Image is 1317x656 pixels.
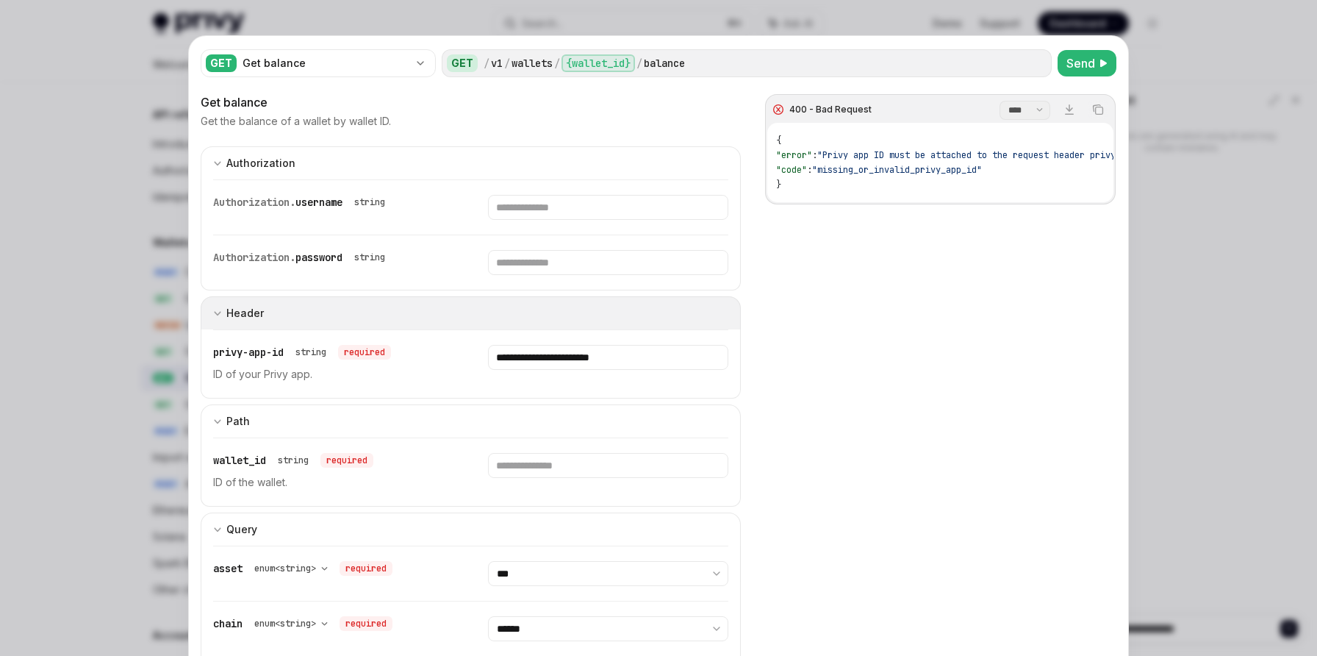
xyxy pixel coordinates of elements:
span: privy-app-id [213,346,284,359]
span: "missing_or_invalid_privy_app_id" [812,164,982,176]
p: ID of the wallet. [213,474,453,491]
div: asset [213,561,392,576]
span: Authorization. [213,251,295,264]
div: string [278,454,309,466]
span: : [812,149,817,161]
div: string [354,252,385,263]
span: Authorization. [213,196,295,209]
div: Authorization [226,154,295,172]
div: privy-app-id [213,345,391,360]
div: wallet_id [213,453,373,468]
div: required [320,453,373,468]
div: Authorization.username [213,195,391,210]
button: Send [1058,50,1116,76]
div: required [340,616,392,631]
span: { [776,135,781,146]
button: Copy the contents from the code block [1088,100,1108,119]
div: Get balance [201,93,741,111]
div: v1 [491,56,503,71]
div: Path [226,413,250,430]
span: "Privy app ID must be attached to the request header privy-app-id" [817,149,1157,161]
button: expand input section [201,146,741,179]
div: 400 - Bad Request [789,104,872,115]
div: / [504,56,510,71]
div: required [340,561,392,576]
div: / [554,56,560,71]
span: "code" [776,164,807,176]
div: balance [644,56,685,71]
div: string [295,346,326,358]
span: "error" [776,149,812,161]
div: chain [213,616,392,631]
div: required [338,345,391,360]
span: chain [213,617,243,630]
button: expand input section [201,513,741,546]
button: GETGet balance [201,48,436,79]
div: GET [206,54,237,72]
p: ID of your Privy app. [213,366,453,383]
div: GET [447,54,478,72]
div: {wallet_id} [561,54,635,72]
div: string [354,196,385,208]
span: Send [1066,54,1095,72]
div: wallets [512,56,553,71]
button: expand input section [201,296,741,329]
button: expand input section [201,404,741,438]
div: Query [226,521,257,538]
span: password [295,251,342,264]
span: } [776,179,781,190]
p: Get the balance of a wallet by wallet ID. [201,114,391,129]
div: / [484,56,489,71]
span: asset [213,562,243,575]
div: / [636,56,642,71]
div: Get balance [243,56,409,71]
span: : [807,164,812,176]
div: Header [226,304,264,322]
div: Authorization.password [213,250,391,265]
span: wallet_id [213,454,266,467]
span: username [295,196,342,209]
